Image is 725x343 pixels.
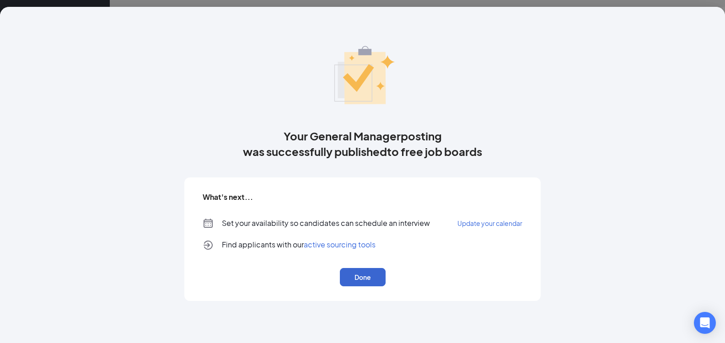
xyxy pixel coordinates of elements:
svg: Logout [203,240,214,251]
svg: Calendar [203,218,214,229]
h5: What's next... [203,192,253,202]
span: Update your calendar [457,219,522,227]
p: Set your availability so candidates can schedule an interview [222,218,430,228]
button: Done [340,268,386,286]
div: Open Intercom Messenger [694,312,716,334]
img: success_banner [322,34,404,110]
p: Find applicants with our [222,240,376,251]
span: Your General Managerposting was successfully published to free job boards [243,128,482,159]
span: active sourcing tools [304,240,376,249]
